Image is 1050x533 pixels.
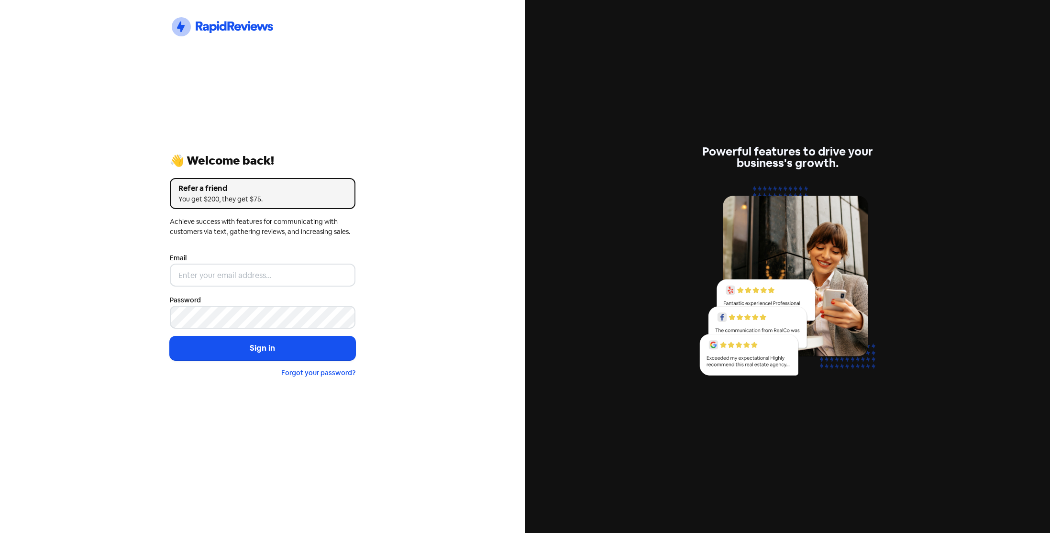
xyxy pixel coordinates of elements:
[178,183,347,194] div: Refer a friend
[170,217,355,237] div: Achieve success with features for communicating with customers via text, gathering reviews, and i...
[695,146,880,169] div: Powerful features to drive your business's growth.
[170,155,355,167] div: 👋 Welcome back!
[178,194,347,204] div: You get $200, they get $75.
[170,295,201,305] label: Password
[281,368,355,377] a: Forgot your password?
[170,264,355,287] input: Enter your email address...
[695,180,880,387] img: reviews
[170,253,187,263] label: Email
[170,336,355,360] button: Sign in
